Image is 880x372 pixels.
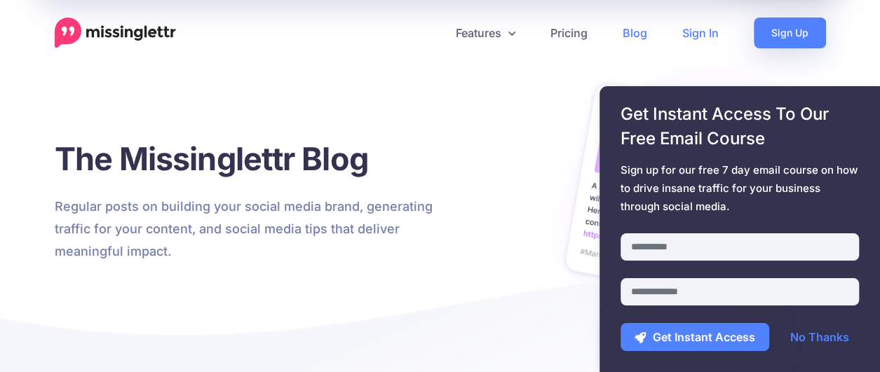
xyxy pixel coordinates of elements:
[621,161,859,216] span: Sign up for our free 7 day email course on how to drive insane traffic for your business through ...
[55,139,451,178] h1: The Missinglettr Blog
[621,323,769,351] button: Get Instant Access
[438,18,533,48] a: Features
[776,323,863,351] a: No Thanks
[665,18,736,48] a: Sign In
[55,18,176,48] a: Home
[621,102,859,151] span: Get Instant Access To Our Free Email Course
[605,18,665,48] a: Blog
[533,18,605,48] a: Pricing
[754,18,826,48] a: Sign Up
